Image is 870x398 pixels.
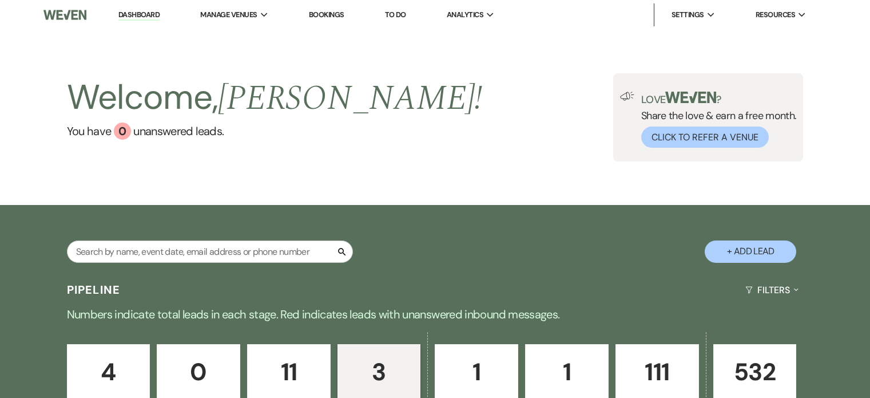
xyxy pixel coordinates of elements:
[255,353,323,391] p: 11
[756,9,795,21] span: Resources
[672,9,704,21] span: Settings
[741,275,803,305] button: Filters
[67,282,121,298] h3: Pipeline
[164,353,233,391] p: 0
[385,10,406,19] a: To Do
[200,9,257,21] span: Manage Venues
[620,92,634,101] img: loud-speaker-illustration.svg
[442,353,511,391] p: 1
[118,10,160,21] a: Dashboard
[641,127,769,148] button: Click to Refer a Venue
[705,241,796,263] button: + Add Lead
[634,92,797,148] div: Share the love & earn a free month.
[67,241,353,263] input: Search by name, event date, email address or phone number
[665,92,716,103] img: weven-logo-green.svg
[67,123,483,140] a: You have 0 unanswered leads.
[641,92,797,105] p: Love ?
[74,353,143,391] p: 4
[447,9,483,21] span: Analytics
[114,123,131,140] div: 0
[67,73,483,123] h2: Welcome,
[23,305,847,324] p: Numbers indicate total leads in each stage. Red indicates leads with unanswered inbound messages.
[345,353,414,391] p: 3
[623,353,692,391] p: 111
[43,3,86,27] img: Weven Logo
[309,10,344,19] a: Bookings
[533,353,601,391] p: 1
[721,353,789,391] p: 532
[218,72,482,125] span: [PERSON_NAME] !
